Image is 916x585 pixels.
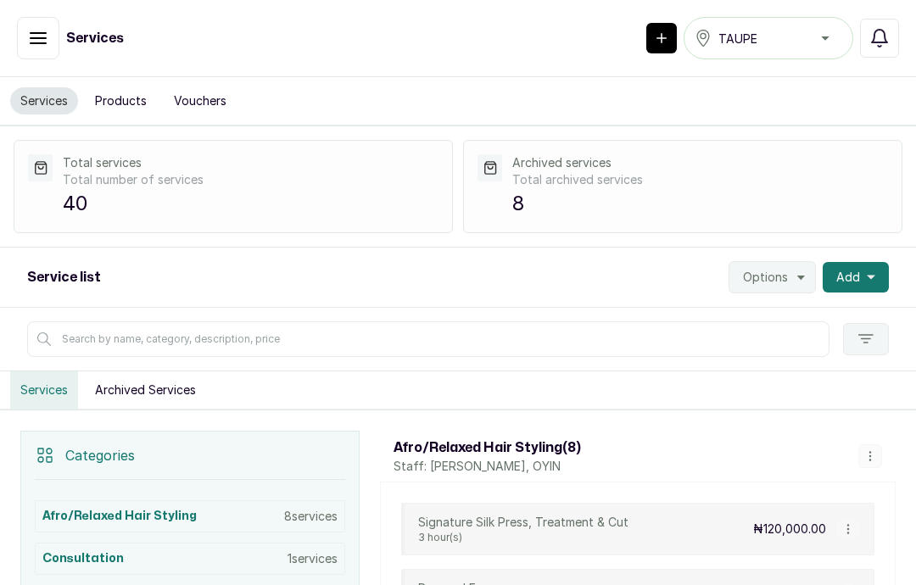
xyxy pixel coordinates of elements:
[512,188,888,219] p: 8
[823,262,889,292] button: Add
[65,445,135,465] p: Categories
[753,521,826,538] p: ₦120,000.00
[394,437,581,458] h3: Afro/Relaxed Hair Styling ( 8 )
[85,371,206,409] button: Archived Services
[85,87,157,114] button: Products
[10,371,78,409] button: Services
[10,87,78,114] button: Services
[743,269,788,286] span: Options
[63,154,438,171] p: Total services
[512,154,888,171] p: Archived services
[42,508,197,525] h3: Afro/Relaxed Hair Styling
[512,171,888,188] p: Total archived services
[27,321,829,357] input: Search by name, category, description, price
[394,458,581,475] p: Staff: [PERSON_NAME], OYIN
[418,514,628,531] p: Signature Silk Press, Treatment & Cut
[63,171,438,188] p: Total number of services
[164,87,237,114] button: Vouchers
[66,28,124,48] h1: Services
[729,261,816,293] button: Options
[684,17,853,59] button: TAUPE
[718,30,757,47] span: TAUPE
[836,269,860,286] span: Add
[418,531,628,544] p: 3 hour(s)
[418,514,628,544] div: Signature Silk Press, Treatment & Cut3 hour(s)
[288,550,338,567] p: 1 services
[284,508,338,525] p: 8 services
[27,267,101,287] h2: Service list
[42,550,124,567] h3: Consultation
[63,188,438,219] p: 40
